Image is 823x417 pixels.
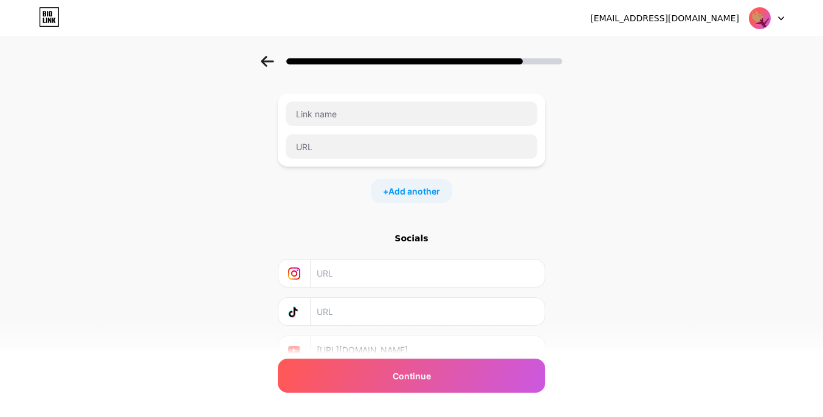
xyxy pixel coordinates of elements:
[286,134,537,159] input: URL
[317,336,537,364] input: URL
[278,232,545,244] div: Socials
[286,102,537,126] input: Link name
[748,7,771,30] img: getmanensemble
[590,12,739,25] div: [EMAIL_ADDRESS][DOMAIN_NAME]
[371,179,452,203] div: +
[317,298,537,325] input: URL
[317,260,537,287] input: URL
[393,370,431,382] span: Continue
[388,185,440,198] span: Add another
